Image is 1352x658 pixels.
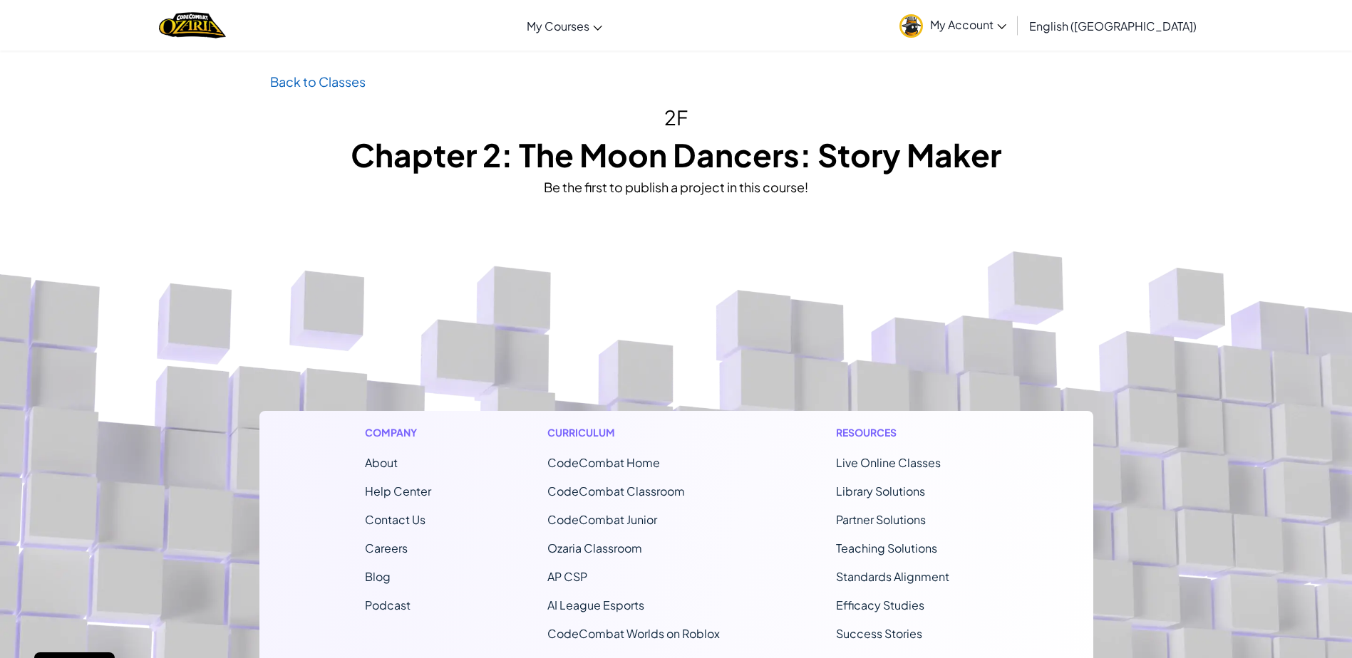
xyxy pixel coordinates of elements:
h1: Chapter 2: The Moon Dancers: Story Maker [270,132,1083,177]
a: Ozaria by CodeCombat logo [159,11,225,40]
img: avatar [899,14,923,38]
a: Efficacy Studies [836,597,924,612]
a: My Courses [520,6,609,45]
h2: 2F [270,103,1083,132]
a: AP CSP [547,569,587,584]
a: Teaching Solutions [836,540,937,555]
a: Library Solutions [836,484,925,498]
a: Blog [365,569,391,584]
a: AI League Esports [547,597,644,612]
a: Live Online Classes [836,455,941,470]
span: My Courses [527,19,589,33]
img: Home [159,11,225,40]
a: Partner Solutions [836,512,926,527]
a: Success Stories [836,626,922,641]
a: Ozaria Classroom [547,540,642,555]
h1: Resources [836,425,988,440]
a: Careers [365,540,408,555]
a: Standards Alignment [836,569,949,584]
span: My Account [930,17,1006,32]
a: About [365,455,398,470]
h1: Curriculum [547,425,720,440]
a: My Account [892,3,1013,48]
a: CodeCombat Classroom [547,484,685,498]
a: Back to Classes [270,73,366,90]
a: Podcast [365,597,411,612]
h1: Company [365,425,431,440]
span: Contact Us [365,512,425,527]
span: English ([GEOGRAPHIC_DATA]) [1029,19,1197,33]
a: English ([GEOGRAPHIC_DATA]) [1022,6,1204,45]
a: CodeCombat Worlds on Roblox [547,626,720,641]
span: CodeCombat Home [547,455,660,470]
div: Be the first to publish a project in this course! [270,177,1083,197]
a: Help Center [365,484,431,498]
a: CodeCombat Junior [547,512,657,527]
